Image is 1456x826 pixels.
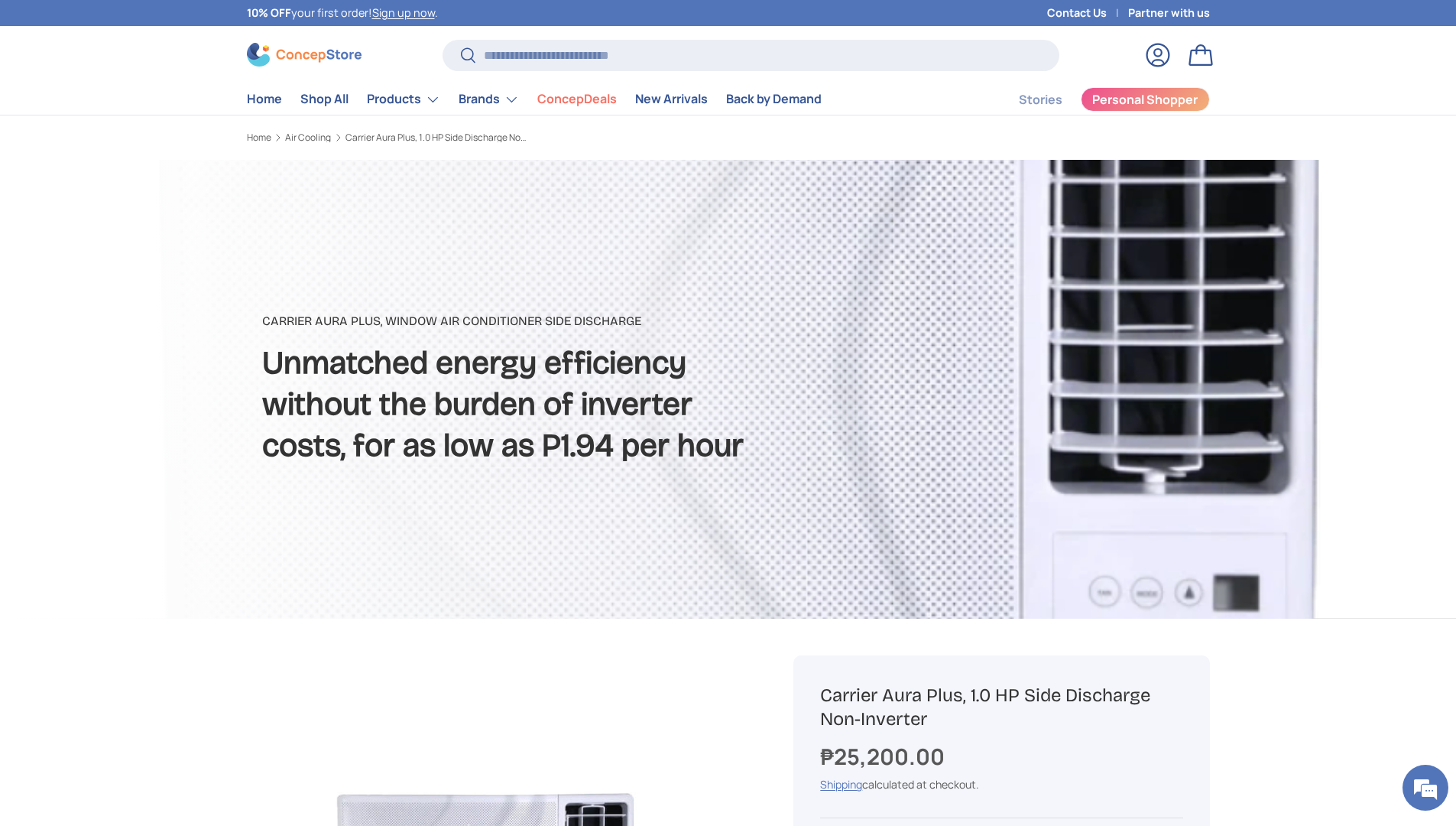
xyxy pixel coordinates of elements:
a: New Arrivals [635,84,708,114]
a: Air Cooling [285,133,331,142]
a: Shop All [300,84,349,114]
a: Partner with us [1128,5,1210,21]
summary: Products [358,84,449,115]
summary: Brands [449,84,528,115]
strong: ₱25,200.00 [820,741,949,772]
nav: Primary [247,84,822,115]
a: Stories [1019,85,1062,115]
a: Back by Demand [726,84,822,114]
strong: 10% OFF [247,5,291,20]
span: Personal Shopper [1092,93,1198,106]
div: calculated at checkout. [820,776,1182,792]
a: Sign up now [372,5,435,20]
nav: Secondary [982,84,1210,115]
strong: Unmatched energy efficiency without the burden of inverter costs, for as low as P1.94 per hour [262,343,744,464]
a: Products [367,84,440,115]
nav: Breadcrumbs [247,131,757,145]
a: Brands [459,84,519,115]
a: Personal Shopper [1081,87,1210,112]
p: Carrier Aura Plus, Window Air Conditioner Side Discharge [262,312,849,330]
a: Contact Us [1047,5,1128,21]
img: ConcepStore [247,43,362,67]
a: ConcepDeals [537,84,617,114]
a: Home [247,133,271,142]
a: Shipping [820,777,862,792]
h1: Carrier Aura Plus, 1.0 HP Side Discharge Non-Inverter [820,684,1182,731]
p: your first order! . [247,5,438,21]
a: Home [247,84,282,114]
a: Carrier Aura Plus, 1.0 HP Side Discharge Non-Inverter [345,133,529,142]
